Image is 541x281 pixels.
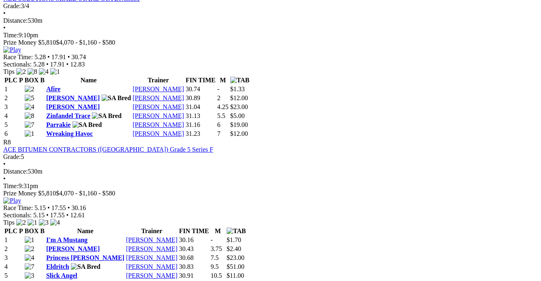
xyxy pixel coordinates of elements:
[4,85,23,93] td: 1
[3,204,33,211] span: Race Time:
[72,54,86,60] span: 30.74
[230,130,248,137] span: $12.00
[3,24,6,31] span: •
[56,39,115,46] span: $4,070 - $1,160 - $580
[39,219,49,226] img: 3
[227,245,241,252] span: $2.40
[126,272,177,279] a: [PERSON_NAME]
[133,130,184,137] a: [PERSON_NAME]
[50,68,60,75] img: 1
[40,227,45,234] span: B
[133,94,184,101] a: [PERSON_NAME]
[126,254,177,261] a: [PERSON_NAME]
[211,263,219,270] text: 9.5
[3,153,21,160] span: Grade:
[4,130,23,138] td: 6
[47,204,50,211] span: •
[185,130,216,138] td: 31.23
[25,103,34,111] img: 4
[46,227,125,235] th: Name
[47,54,50,60] span: •
[3,61,32,68] span: Sectionals:
[68,204,70,211] span: •
[16,219,26,226] img: 2
[230,103,248,110] span: $23.00
[4,254,23,262] td: 3
[50,212,65,219] span: 17.55
[25,254,34,262] img: 4
[3,182,538,190] div: 9:31pm
[19,227,23,234] span: P
[56,190,115,197] span: $4,070 - $1,160 - $580
[51,54,66,60] span: 17.91
[179,254,210,262] td: 30.68
[227,272,244,279] span: $11.00
[179,263,210,271] td: 30.83
[66,212,69,219] span: •
[132,76,185,84] th: Trainer
[50,219,60,226] img: 4
[25,86,34,93] img: 2
[4,94,23,102] td: 2
[46,130,93,137] a: Wreaking Havoc
[217,121,221,128] text: 6
[70,61,85,68] span: 12.83
[4,263,23,271] td: 4
[3,54,33,60] span: Race Time:
[25,121,34,129] img: 7
[4,272,23,280] td: 5
[133,121,184,128] a: [PERSON_NAME]
[179,227,210,235] th: FIN TIME
[4,121,23,129] td: 5
[25,272,34,279] img: 3
[46,245,100,252] a: [PERSON_NAME]
[3,68,15,75] span: Tips
[46,212,49,219] span: •
[25,236,34,244] img: 1
[3,182,19,189] span: Time:
[211,245,222,252] text: 3.75
[217,130,221,137] text: 7
[68,54,70,60] span: •
[46,236,87,243] a: I'm A Mustang
[217,103,229,110] text: 4.25
[3,175,6,182] span: •
[217,94,221,101] text: 2
[4,103,23,111] td: 3
[211,254,219,261] text: 7.5
[185,112,216,120] td: 31.13
[3,168,538,175] div: 530m
[46,121,70,128] a: Parrakie
[4,112,23,120] td: 4
[125,227,178,235] th: Trainer
[72,121,102,129] img: SA Bred
[227,236,241,243] span: $1.70
[217,86,219,92] text: -
[227,227,246,235] img: TAB
[185,94,216,102] td: 30.89
[66,61,69,68] span: •
[126,245,177,252] a: [PERSON_NAME]
[39,68,49,75] img: 4
[230,77,250,84] img: TAB
[211,236,213,243] text: -
[46,254,124,261] a: Princess [PERSON_NAME]
[28,68,37,75] img: 8
[3,212,32,219] span: Sectionals:
[50,61,65,68] span: 17.91
[34,204,46,211] span: 5.15
[179,236,210,244] td: 30.16
[185,85,216,93] td: 30.74
[133,86,184,92] a: [PERSON_NAME]
[4,236,23,244] td: 1
[3,190,538,197] div: Prize Money $5,810
[217,76,229,84] th: M
[92,112,121,120] img: SA Bred
[179,272,210,280] td: 30.91
[3,10,6,17] span: •
[3,17,28,24] span: Distance:
[126,263,177,270] a: [PERSON_NAME]
[3,161,6,167] span: •
[3,32,538,39] div: 9:10pm
[185,121,216,129] td: 31.16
